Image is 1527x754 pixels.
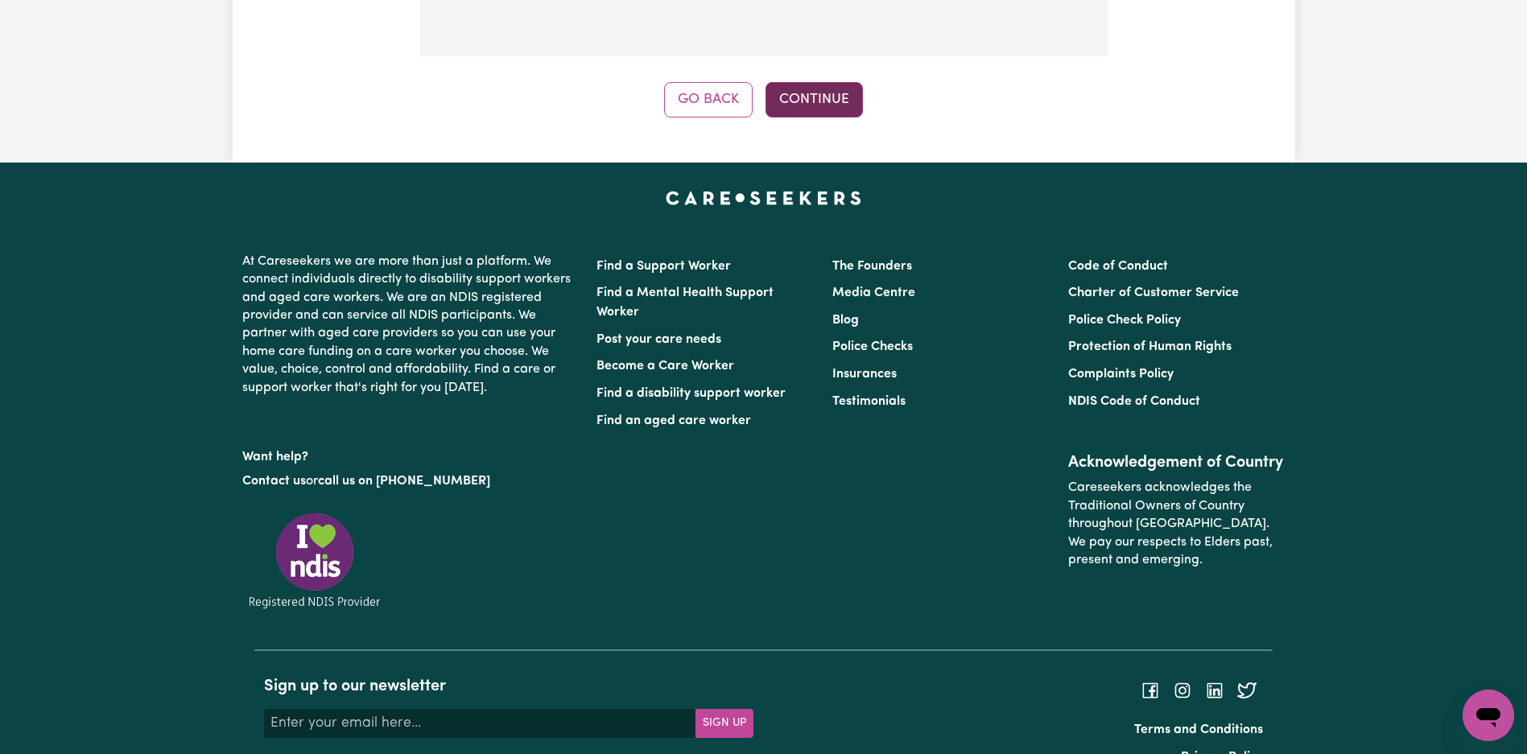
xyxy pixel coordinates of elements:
[596,260,731,273] a: Find a Support Worker
[1068,368,1174,381] a: Complaints Policy
[664,82,753,117] button: Go Back
[264,677,753,696] h2: Sign up to our newsletter
[242,510,387,611] img: Registered NDIS provider
[242,246,577,403] p: At Careseekers we are more than just a platform. We connect individuals directly to disability su...
[1205,684,1224,697] a: Follow Careseekers on LinkedIn
[832,340,913,353] a: Police Checks
[242,466,577,496] p: or
[1068,453,1285,472] h2: Acknowledgement of Country
[596,414,751,427] a: Find an aged care worker
[1068,260,1168,273] a: Code of Conduct
[832,368,897,381] a: Insurances
[1463,690,1514,741] iframe: Button to launch messaging window
[1068,472,1285,575] p: Careseekers acknowledges the Traditional Owners of Country throughout [GEOGRAPHIC_DATA]. We pay o...
[596,387,786,400] a: Find a disability support worker
[1068,395,1200,408] a: NDIS Code of Conduct
[318,475,490,488] a: call us on [PHONE_NUMBER]
[242,442,577,466] p: Want help?
[1068,314,1181,327] a: Police Check Policy
[264,709,696,738] input: Enter your email here...
[1141,684,1160,697] a: Follow Careseekers on Facebook
[766,82,863,117] button: Continue
[596,286,774,319] a: Find a Mental Health Support Worker
[1134,723,1263,736] a: Terms and Conditions
[1068,340,1232,353] a: Protection of Human Rights
[596,360,734,373] a: Become a Care Worker
[1173,684,1192,697] a: Follow Careseekers on Instagram
[242,475,306,488] a: Contact us
[1068,286,1239,299] a: Charter of Customer Service
[666,192,861,204] a: Careseekers home page
[832,314,859,327] a: Blog
[596,333,721,346] a: Post your care needs
[1237,684,1257,697] a: Follow Careseekers on Twitter
[832,286,915,299] a: Media Centre
[832,260,912,273] a: The Founders
[695,709,753,738] button: Subscribe
[832,395,906,408] a: Testimonials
